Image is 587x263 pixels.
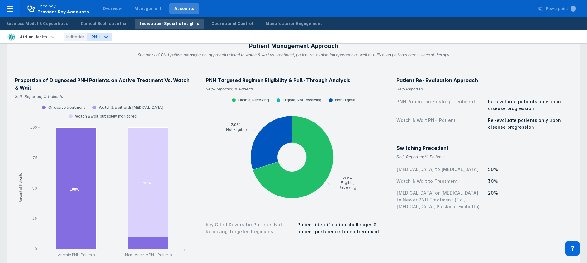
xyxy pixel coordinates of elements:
tspan: Percent of Patients [18,173,23,203]
div: Contact Support [565,241,580,256]
div: Atrium Health [17,33,50,41]
a: Overview [98,3,127,14]
div: 50% [488,166,572,173]
text: 0 [35,247,37,251]
tspan: Eligible, [341,180,355,185]
a: Management [130,3,167,14]
div: Indication [64,33,87,41]
div: On active treatment [38,105,89,110]
div: Watch & wait with [MEDICAL_DATA] [89,105,167,110]
div: 30% [488,178,572,185]
h4: Patient Re-Evaluation Approach [396,76,572,84]
h4: Proportion of Diagnosed PNH Patients on Active Treatment Vs. Watch & Wait [15,76,191,91]
div: Key Cited Drivers for Patients Not Receiving Targeted Regimens [206,221,294,235]
div: Watch & wait but solely monitored [65,114,140,119]
div: Watch & Wait PNH Patient [396,117,484,131]
div: Management [135,6,162,12]
text: Anemic PNH Patients [58,252,95,257]
h4: Switching Precedent [396,144,572,152]
div: Clinical Sophistication [81,21,128,26]
a: Operational Control [206,19,258,29]
h3: Patient Management Approach [249,42,338,50]
tspan: Not Eligible [226,127,247,131]
div: Eligible, Not Receiving [273,98,325,103]
p: Self-Reported; % Patients [396,152,572,160]
div: [MEDICAL_DATA] or [MEDICAL_DATA] to Newer PNH Treatment (E.g., [MEDICAL_DATA], Piasky or Fabhalta) [396,190,484,210]
div: Manufacturer Engagement [266,21,322,26]
img: atrium-health [7,33,15,41]
p: Self-Reported; % Patients [15,91,191,99]
div: [MEDICAL_DATA] to [MEDICAL_DATA] [396,166,484,173]
h4: PNH Targeted Regimen Eligibility & Pull-Through Analysis [206,76,381,84]
text: 75 [32,155,37,160]
div: Watch & Wait to Treatment [396,178,484,185]
text: Non-Anemic PNH Patients [125,252,172,257]
div: Business Model & Capabilities [6,21,68,26]
div: 20% [488,190,572,210]
tspan: Receiving [339,185,357,190]
div: Overview [103,6,122,12]
a: Manufacturer Engagement [261,19,327,29]
div: Operational Control [211,21,253,26]
div: Patient identification challenges & patient preference for no treatment [297,221,381,235]
div: Eligible, Receiving [228,98,273,103]
text: 50 [32,186,37,191]
p: Self-Reported [396,84,572,92]
a: Indication-Specific Insights [135,19,204,29]
text: 25 [32,216,37,221]
tspan: 90% [143,181,151,185]
tspan: 70% [342,175,352,180]
tspan: 100% [70,187,79,191]
div: Accounts [174,6,194,12]
div: Re-evaluate patients only upon disease progression [488,98,572,112]
text: 100 [30,125,37,130]
div: Re-evaluate patients only upon disease progression [488,117,572,131]
div: PNH [92,35,99,39]
tspan: 30% [231,122,241,127]
p: Summary of PNH patient management approach related to watch & wait vs. treatment, patient re-eval... [138,50,450,58]
p: Oncology [37,3,56,9]
a: Accounts [169,3,199,14]
p: Self-Reported; % Patients [206,84,381,92]
div: Powerpoint [546,6,576,12]
div: Not Eligible [325,98,359,103]
a: Clinical Sophistication [76,19,133,29]
g: pie chart , with 2 points. Min value is 0.30000000000000004, max value is 0.7. [210,108,378,208]
div: PNH Patient on Existing Treatment [396,98,484,112]
a: Business Model & Capabilities [1,19,73,29]
div: Indication-Specific Insights [140,21,199,26]
span: Provider Key Accounts [37,9,89,14]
